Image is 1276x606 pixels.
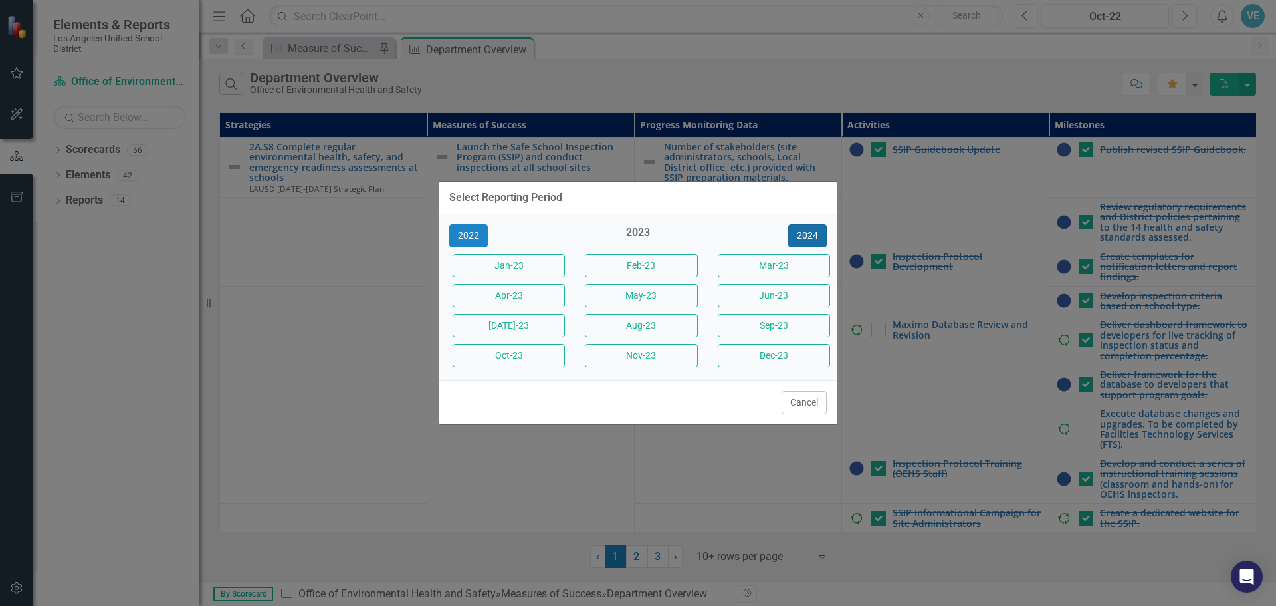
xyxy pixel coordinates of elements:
[585,284,697,307] button: May-23
[718,254,830,277] button: Mar-23
[453,344,565,367] button: Oct-23
[453,314,565,337] button: [DATE]-23
[718,284,830,307] button: Jun-23
[718,344,830,367] button: Dec-23
[585,314,697,337] button: Aug-23
[449,192,562,204] div: Select Reporting Period
[453,254,565,277] button: Jan-23
[718,314,830,337] button: Sep-23
[1231,561,1263,593] div: Open Intercom Messenger
[449,224,488,247] button: 2022
[782,391,827,414] button: Cancel
[582,226,694,247] div: 2023
[585,254,697,277] button: Feb-23
[788,224,827,247] button: 2024
[453,284,565,307] button: Apr-23
[585,344,697,367] button: Nov-23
